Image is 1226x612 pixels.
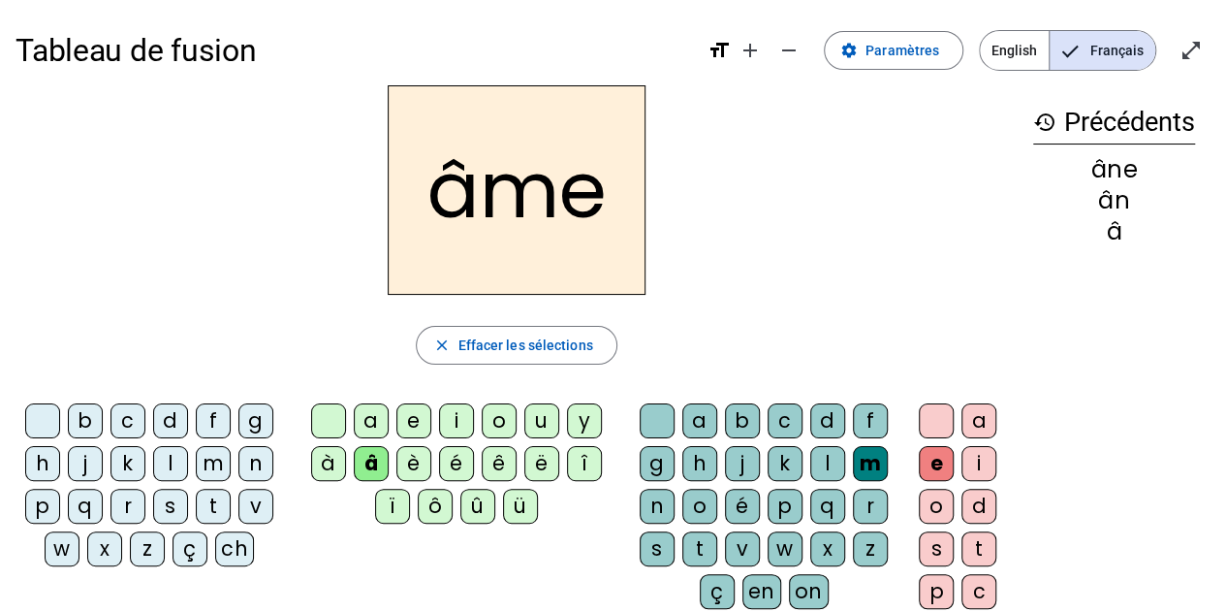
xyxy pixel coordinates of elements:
div: n [640,489,675,524]
div: g [640,446,675,481]
div: m [853,446,888,481]
div: v [238,489,273,524]
div: t [961,531,996,566]
div: k [768,446,802,481]
span: Effacer les sélections [457,334,592,357]
div: z [130,531,165,566]
div: q [68,489,103,524]
div: ân [1033,189,1195,212]
span: Paramètres [865,39,939,62]
button: Augmenter la taille de la police [731,31,770,70]
div: â [1033,220,1195,243]
div: p [768,489,802,524]
mat-icon: close [432,337,450,354]
button: Paramètres [824,31,963,70]
div: à [311,446,346,481]
div: s [919,531,954,566]
div: âne [1033,158,1195,181]
div: d [961,489,996,524]
div: f [196,403,231,438]
div: v [725,531,760,566]
div: ô [418,489,453,524]
div: ch [215,531,254,566]
div: i [439,403,474,438]
div: û [460,489,495,524]
div: a [961,403,996,438]
div: ç [173,531,207,566]
div: s [153,489,188,524]
div: a [354,403,389,438]
mat-icon: add [739,39,762,62]
h1: Tableau de fusion [16,19,692,81]
div: r [110,489,145,524]
div: h [682,446,717,481]
div: ï [375,489,410,524]
div: â [354,446,389,481]
div: j [68,446,103,481]
button: Diminuer la taille de la police [770,31,808,70]
div: ç [700,574,735,609]
div: o [919,489,954,524]
div: b [68,403,103,438]
div: o [682,489,717,524]
mat-button-toggle-group: Language selection [979,30,1156,71]
div: ü [503,489,538,524]
div: f [853,403,888,438]
div: k [110,446,145,481]
div: en [742,574,781,609]
div: è [396,446,431,481]
mat-icon: open_in_full [1179,39,1203,62]
button: Entrer en plein écran [1172,31,1210,70]
div: y [567,403,602,438]
div: ë [524,446,559,481]
mat-icon: settings [840,42,858,59]
h2: âme [388,85,645,295]
span: English [980,31,1049,70]
div: ê [482,446,517,481]
div: s [640,531,675,566]
div: z [853,531,888,566]
mat-icon: remove [777,39,801,62]
div: c [961,574,996,609]
div: c [768,403,802,438]
div: u [524,403,559,438]
div: w [768,531,802,566]
mat-icon: history [1033,111,1056,134]
button: Effacer les sélections [416,326,616,365]
div: é [725,489,760,524]
h3: Précédents [1033,101,1195,145]
div: x [810,531,845,566]
div: r [853,489,888,524]
div: d [810,403,845,438]
div: l [153,446,188,481]
div: é [439,446,474,481]
span: Français [1050,31,1155,70]
div: î [567,446,602,481]
div: p [25,489,60,524]
div: o [482,403,517,438]
div: c [110,403,145,438]
div: q [810,489,845,524]
div: j [725,446,760,481]
div: t [682,531,717,566]
div: p [919,574,954,609]
div: n [238,446,273,481]
div: e [396,403,431,438]
div: w [45,531,79,566]
div: x [87,531,122,566]
div: l [810,446,845,481]
div: g [238,403,273,438]
div: m [196,446,231,481]
div: h [25,446,60,481]
div: a [682,403,717,438]
div: t [196,489,231,524]
div: d [153,403,188,438]
mat-icon: format_size [707,39,731,62]
div: e [919,446,954,481]
div: i [961,446,996,481]
div: b [725,403,760,438]
div: on [789,574,829,609]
